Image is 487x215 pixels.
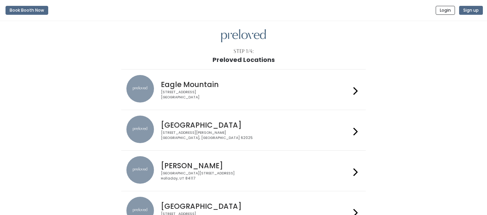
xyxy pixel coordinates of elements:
[126,75,360,104] a: preloved location Eagle Mountain [STREET_ADDRESS][GEOGRAPHIC_DATA]
[436,6,455,15] button: Login
[126,75,154,103] img: preloved location
[221,29,266,43] img: preloved logo
[126,116,154,143] img: preloved location
[161,162,350,170] h4: [PERSON_NAME]
[161,171,350,181] div: [GEOGRAPHIC_DATA][STREET_ADDRESS] Holladay, UT 84117
[459,6,483,15] button: Sign up
[161,130,350,140] div: [STREET_ADDRESS][PERSON_NAME] [GEOGRAPHIC_DATA], [GEOGRAPHIC_DATA] 62025
[126,116,360,145] a: preloved location [GEOGRAPHIC_DATA] [STREET_ADDRESS][PERSON_NAME][GEOGRAPHIC_DATA], [GEOGRAPHIC_D...
[6,6,48,15] button: Book Booth Now
[161,80,350,88] h4: Eagle Mountain
[6,3,48,18] a: Book Booth Now
[234,48,254,55] div: Step 1/4:
[126,156,360,185] a: preloved location [PERSON_NAME] [GEOGRAPHIC_DATA][STREET_ADDRESS]Holladay, UT 84117
[213,56,275,63] h1: Preloved Locations
[161,202,350,210] h4: [GEOGRAPHIC_DATA]
[126,156,154,184] img: preloved location
[161,121,350,129] h4: [GEOGRAPHIC_DATA]
[161,90,350,100] div: [STREET_ADDRESS] [GEOGRAPHIC_DATA]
